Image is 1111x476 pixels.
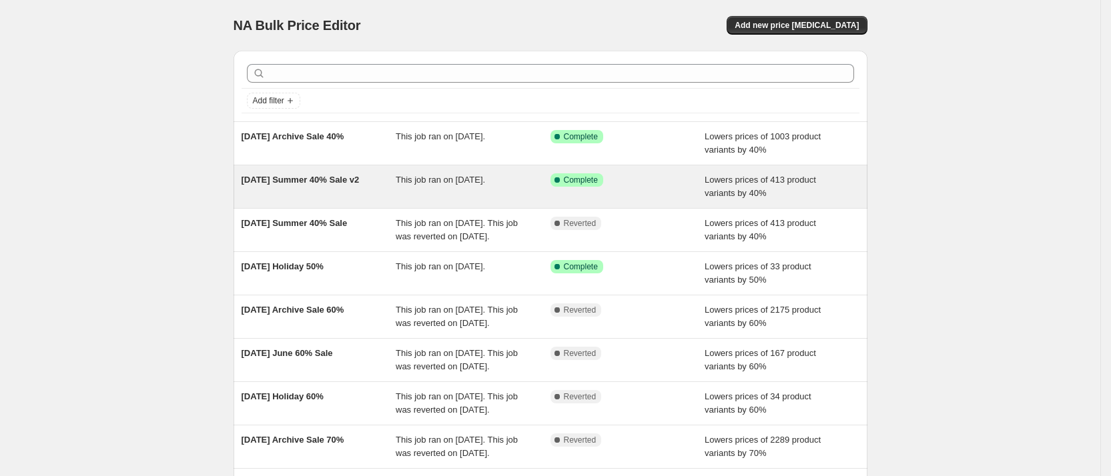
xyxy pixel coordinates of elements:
span: [DATE] Summer 40% Sale [242,218,348,228]
span: This job ran on [DATE]. [396,261,485,271]
span: This job ran on [DATE]. This job was reverted on [DATE]. [396,348,518,371]
span: Complete [564,261,598,272]
span: This job ran on [DATE]. This job was reverted on [DATE]. [396,218,518,241]
button: Add filter [247,93,300,109]
span: [DATE] Holiday 50% [242,261,324,271]
span: [DATE] Archive Sale 70% [242,435,344,445]
span: [DATE] Summer 40% Sale v2 [242,175,360,185]
span: Reverted [564,218,597,229]
span: [DATE] Archive Sale 60% [242,305,344,315]
span: [DATE] Holiday 60% [242,391,324,401]
span: This job ran on [DATE]. [396,175,485,185]
span: [DATE] Archive Sale 40% [242,131,344,141]
span: Add new price [MEDICAL_DATA] [735,20,859,31]
span: Lowers prices of 413 product variants by 40% [705,218,816,241]
span: NA Bulk Price Editor [234,18,361,33]
span: [DATE] June 60% Sale [242,348,333,358]
span: Complete [564,175,598,185]
span: This job ran on [DATE]. [396,131,485,141]
span: Lowers prices of 167 product variants by 60% [705,348,816,371]
span: Reverted [564,305,597,315]
span: This job ran on [DATE]. This job was reverted on [DATE]. [396,435,518,458]
span: Lowers prices of 33 product variants by 50% [705,261,811,285]
span: Lowers prices of 2289 product variants by 70% [705,435,821,458]
span: This job ran on [DATE]. This job was reverted on [DATE]. [396,305,518,328]
span: Add filter [253,95,284,106]
span: Lowers prices of 34 product variants by 60% [705,391,811,415]
span: Lowers prices of 1003 product variants by 40% [705,131,821,155]
span: Reverted [564,435,597,445]
button: Add new price [MEDICAL_DATA] [727,16,867,35]
span: Reverted [564,348,597,359]
span: Reverted [564,391,597,402]
span: Lowers prices of 413 product variants by 40% [705,175,816,198]
span: This job ran on [DATE]. This job was reverted on [DATE]. [396,391,518,415]
span: Lowers prices of 2175 product variants by 60% [705,305,821,328]
span: Complete [564,131,598,142]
